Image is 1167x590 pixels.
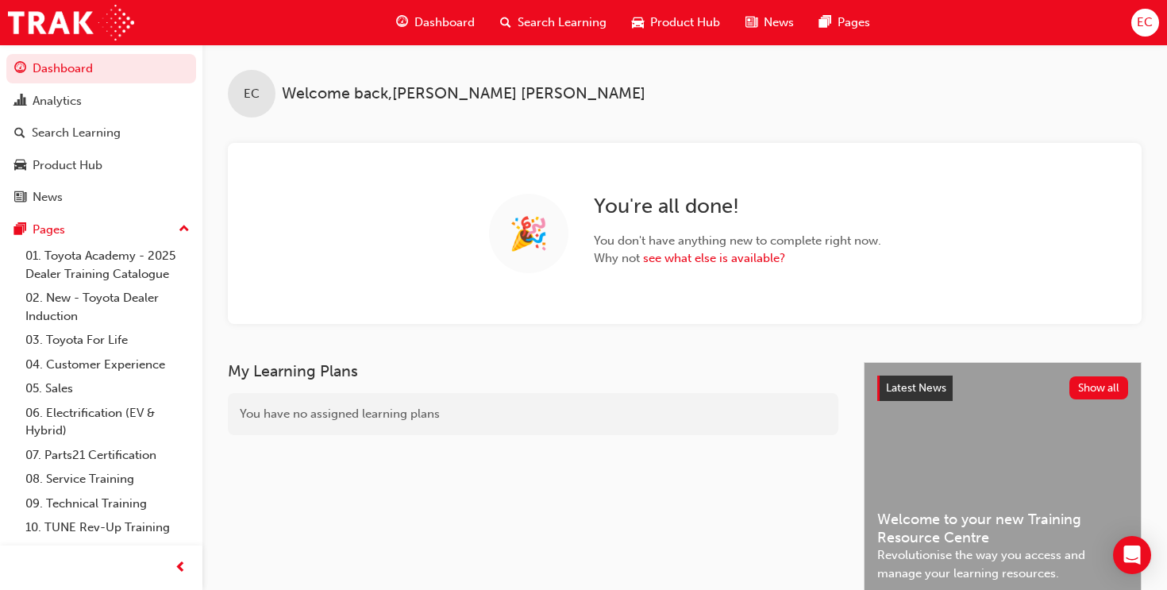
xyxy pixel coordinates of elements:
a: Latest NewsShow all [877,376,1128,401]
img: Trak [8,5,134,40]
h2: You're all done! [594,194,881,219]
div: Analytics [33,92,82,110]
a: 08. Service Training [19,467,196,492]
div: Open Intercom Messenger [1113,536,1151,574]
button: Pages [6,215,196,245]
div: Pages [33,221,65,239]
a: Product Hub [6,151,196,180]
a: Dashboard [6,54,196,83]
span: Latest News [886,381,946,395]
span: news-icon [14,191,26,205]
span: Search Learning [518,13,607,32]
span: Why not [594,249,881,268]
button: DashboardAnalyticsSearch LearningProduct HubNews [6,51,196,215]
span: search-icon [14,126,25,141]
a: 02. New - Toyota Dealer Induction [19,286,196,328]
a: 05. Sales [19,376,196,401]
span: search-icon [500,13,511,33]
a: 04. Customer Experience [19,353,196,377]
span: Dashboard [414,13,475,32]
span: pages-icon [819,13,831,33]
span: Revolutionise the way you access and manage your learning resources. [877,546,1128,582]
button: Show all [1069,376,1129,399]
div: Search Learning [32,124,121,142]
a: guage-iconDashboard [383,6,487,39]
a: Search Learning [6,118,196,148]
span: prev-icon [175,558,187,578]
a: car-iconProduct Hub [619,6,733,39]
a: 09. Technical Training [19,492,196,516]
span: Welcome to your new Training Resource Centre [877,511,1128,546]
span: pages-icon [14,223,26,237]
div: Product Hub [33,156,102,175]
div: You have no assigned learning plans [228,393,838,435]
a: news-iconNews [733,6,807,39]
a: 07. Parts21 Certification [19,443,196,468]
a: 03. Toyota For Life [19,328,196,353]
a: News [6,183,196,212]
a: pages-iconPages [807,6,883,39]
a: 10. TUNE Rev-Up Training [19,515,196,540]
a: 06. Electrification (EV & Hybrid) [19,401,196,443]
span: chart-icon [14,94,26,109]
h3: My Learning Plans [228,362,838,380]
span: News [764,13,794,32]
button: EC [1131,9,1159,37]
span: 🎉 [509,225,549,243]
span: EC [1137,13,1153,32]
span: Welcome back , [PERSON_NAME] [PERSON_NAME] [282,85,645,103]
span: car-icon [14,159,26,173]
span: Product Hub [650,13,720,32]
a: All Pages [19,540,196,565]
a: Analytics [6,87,196,116]
a: 01. Toyota Academy - 2025 Dealer Training Catalogue [19,244,196,286]
div: News [33,188,63,206]
span: car-icon [632,13,644,33]
a: search-iconSearch Learning [487,6,619,39]
span: guage-icon [396,13,408,33]
span: up-icon [179,219,190,240]
span: You don't have anything new to complete right now. [594,232,881,250]
a: see what else is available? [643,251,785,265]
span: Pages [838,13,870,32]
span: news-icon [745,13,757,33]
span: guage-icon [14,62,26,76]
span: EC [244,85,260,103]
